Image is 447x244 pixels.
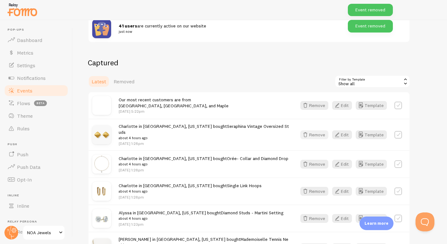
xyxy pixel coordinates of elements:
button: Edit [332,214,352,223]
span: Opt-In [17,176,32,183]
span: Push Data [17,164,41,170]
span: Theme [17,113,33,119]
p: [DATE] 1:23pm [119,222,283,227]
a: Settings [4,59,69,72]
span: Flows [17,100,30,106]
div: Learn more [359,217,393,230]
a: NOA Jewels [23,225,65,240]
a: Removed [110,75,138,88]
span: Events [17,87,32,94]
p: [DATE] 1:28pm [119,141,289,146]
span: Alyssa in [GEOGRAPHIC_DATA], [US_STATE] bought [119,210,283,222]
span: Charlotte in [GEOGRAPHIC_DATA], [US_STATE] bought [119,156,288,167]
img: seraphina-vintage-oversized-studs-1690048_small.png [92,125,111,144]
button: Edit [332,101,352,110]
h2: Captured [88,58,410,68]
small: about 4 hours ago [119,216,283,221]
span: Dashboard [17,37,42,43]
a: Edit [332,160,356,169]
p: Learn more [365,220,388,226]
button: Edit [332,160,352,169]
button: Remove [300,101,328,110]
span: Charlotte in [GEOGRAPHIC_DATA], [US_STATE] bought [119,183,262,194]
button: Edit [332,187,352,196]
button: Template [356,101,387,110]
img: fomo-relay-logo-orange.svg [7,2,38,18]
a: Dashboard [4,34,69,46]
a: Flows beta [4,97,69,110]
a: Metrics [4,46,69,59]
p: [DATE] 1:28pm [119,167,288,173]
iframe: Help Scout Beacon - Open [416,212,434,231]
span: Settings [17,62,35,68]
a: Inline [4,199,69,212]
div: Event removed [348,20,393,32]
a: Rules [4,122,69,135]
a: Single Link Hoops [227,183,262,188]
button: Remove [300,160,328,169]
span: Inline [8,193,69,198]
button: Remove [300,130,328,139]
a: Notifications [4,72,69,84]
small: just now [119,29,398,34]
span: Relay Persona [8,220,69,224]
span: Push [17,151,28,158]
span: Notifications [17,75,46,81]
button: Remove [300,187,328,196]
a: Edit [332,187,356,196]
img: oree-collar-and-diamond-drop-153094_small.jpg [92,155,111,174]
button: Template [356,187,387,196]
span: Rules [17,125,30,132]
span: beta [34,100,47,106]
span: Removed [114,78,134,85]
a: Diamond Studs - Martini Setting [221,210,283,216]
button: Template [356,130,387,139]
small: about 4 hours ago [119,188,262,194]
a: Orée- Collar and Diamond Drop [227,156,288,161]
div: Event removed [348,4,393,16]
span: Push [8,142,69,146]
strong: 41 users [119,23,137,29]
a: Edit [332,214,356,223]
a: Edit [332,101,356,110]
a: Seraphina Vintage Oversized Studs [119,123,289,135]
button: Template [356,160,387,169]
span: Metrics [17,50,33,56]
img: diamond-studs-martini-setting-350584_small.jpg [92,209,111,228]
a: Push Data [4,161,69,173]
a: Events [4,84,69,97]
span: Charlotte in [GEOGRAPHIC_DATA], [US_STATE] bought [119,123,289,141]
a: Opt-In [4,173,69,186]
div: Show all [335,75,410,88]
img: no_image.svg [92,96,111,115]
a: Theme [4,110,69,122]
span: Our most recent customers are from [GEOGRAPHIC_DATA], [GEOGRAPHIC_DATA], and Maple [119,97,229,109]
a: Push [4,148,69,161]
span: Latest [92,78,106,85]
img: pageviews.png [92,19,111,38]
button: Template [356,214,387,223]
span: Pop-ups [8,28,69,32]
p: [DATE] 1:28pm [119,194,262,200]
small: about 4 hours ago [119,161,288,167]
img: single-link-hoops-133914_small.jpg [92,182,111,201]
span: Inline [17,203,29,209]
span: NOA Jewels [27,229,57,236]
small: about 4 hours ago [119,135,289,141]
a: Edit [332,130,356,139]
button: Edit [332,130,352,139]
p: [DATE] 5:22pm [119,109,229,114]
span: are currently active on our website [119,23,398,35]
button: Remove [300,214,328,223]
a: Latest [88,75,110,88]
